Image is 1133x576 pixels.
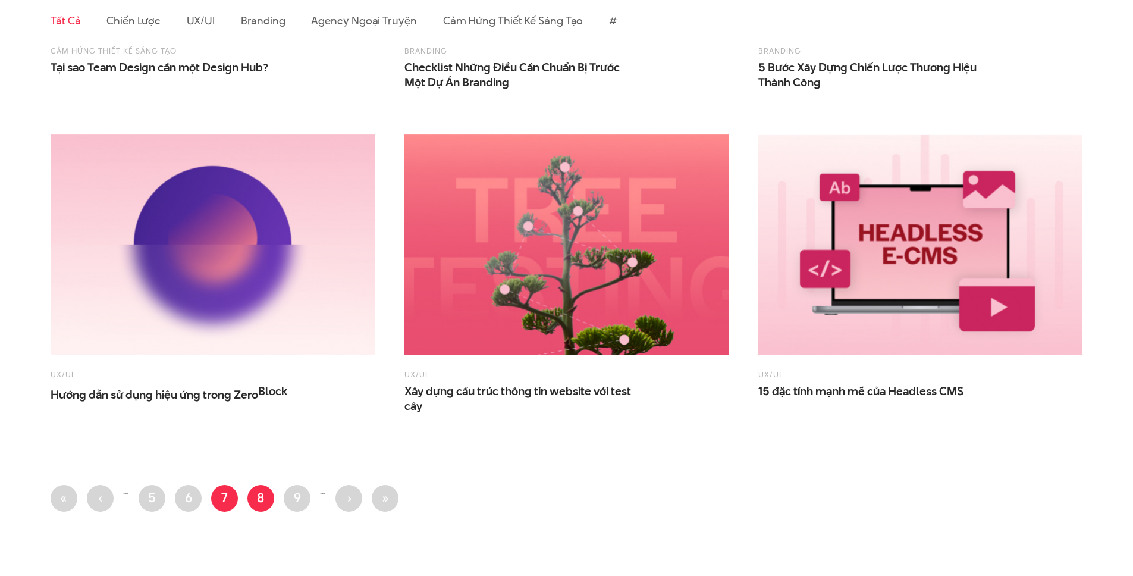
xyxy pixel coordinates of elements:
span: CMS [939,383,963,399]
span: Thành Công [758,75,821,90]
span: Design [202,60,238,76]
span: cần [158,60,176,76]
span: Design [119,60,155,76]
span: Xây dựng cấu trúc thông tin website với test [404,384,642,414]
span: Checklist Những Điều Cần Chuẩn Bị Trước [404,60,642,90]
span: Headless [888,383,937,399]
span: Hướng dẫn sử dụng hiệu ứng trong Zero [51,384,288,414]
img: 15 đặc tính mạnh mẽ của Headless CMS [758,134,1082,355]
span: mẽ [848,383,865,399]
span: › [347,489,351,506]
a: 8 [247,485,274,512]
a: Checklist Những Điều Cần Chuẩn Bị TrướcMột Dự Án Branding [404,60,642,90]
span: Hub? [241,60,268,76]
a: Tất cả [51,13,80,28]
a: 15 đặc tính mạnh mẽ của Headless CMS [758,384,996,414]
a: # [609,13,617,28]
a: Cảm hứng thiết kế sáng tạo [443,13,583,28]
li: … [123,485,129,497]
span: một [178,60,200,76]
img: Xây dựng cấu trúc thông tin website với test cây [404,134,729,355]
a: UX/UI [404,369,428,380]
span: của [867,383,886,399]
span: sao [67,60,85,76]
span: tính [793,383,813,399]
a: UX/UI [187,13,215,28]
span: 15 [758,383,770,399]
a: Chiến lược [106,13,160,28]
a: Cảm hứng thiết kế sáng tạo [51,45,177,56]
span: ‹ [98,489,103,506]
a: Tại sao Team Design cần một Design Hub? [51,60,288,90]
a: 6 [175,485,202,512]
a: 9 [284,485,310,512]
a: 5 Bước Xây Dựng Chiến Lược Thương HiệuThành Công [758,60,996,90]
img: Hướng dẫn sử dụng hiệu ứng trong Zero Block [51,134,375,355]
span: » [381,489,389,506]
span: cây [404,399,422,414]
a: Agency ngoại truyện [311,13,416,28]
a: Xây dựng cấu trúc thông tin website với testcây [404,384,642,414]
a: UX/UI [51,369,74,380]
span: 5 Bước Xây Dựng Chiến Lược Thương Hiệu [758,60,996,90]
a: 5 [139,485,165,512]
a: Hướng dẫn sử dụng hiệu ứng trong ZeroBlock [51,384,288,414]
li: … [320,485,326,497]
a: UX/UI [758,369,782,380]
span: Một Dự Án Branding [404,75,509,90]
span: Team [87,60,117,76]
span: « [60,489,68,506]
a: Branding [241,13,285,28]
span: mạnh [815,383,845,399]
a: Branding [404,45,447,56]
span: đặc [772,383,791,399]
a: Branding [758,45,801,56]
span: Block [258,384,287,399]
span: Tại [51,60,65,76]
